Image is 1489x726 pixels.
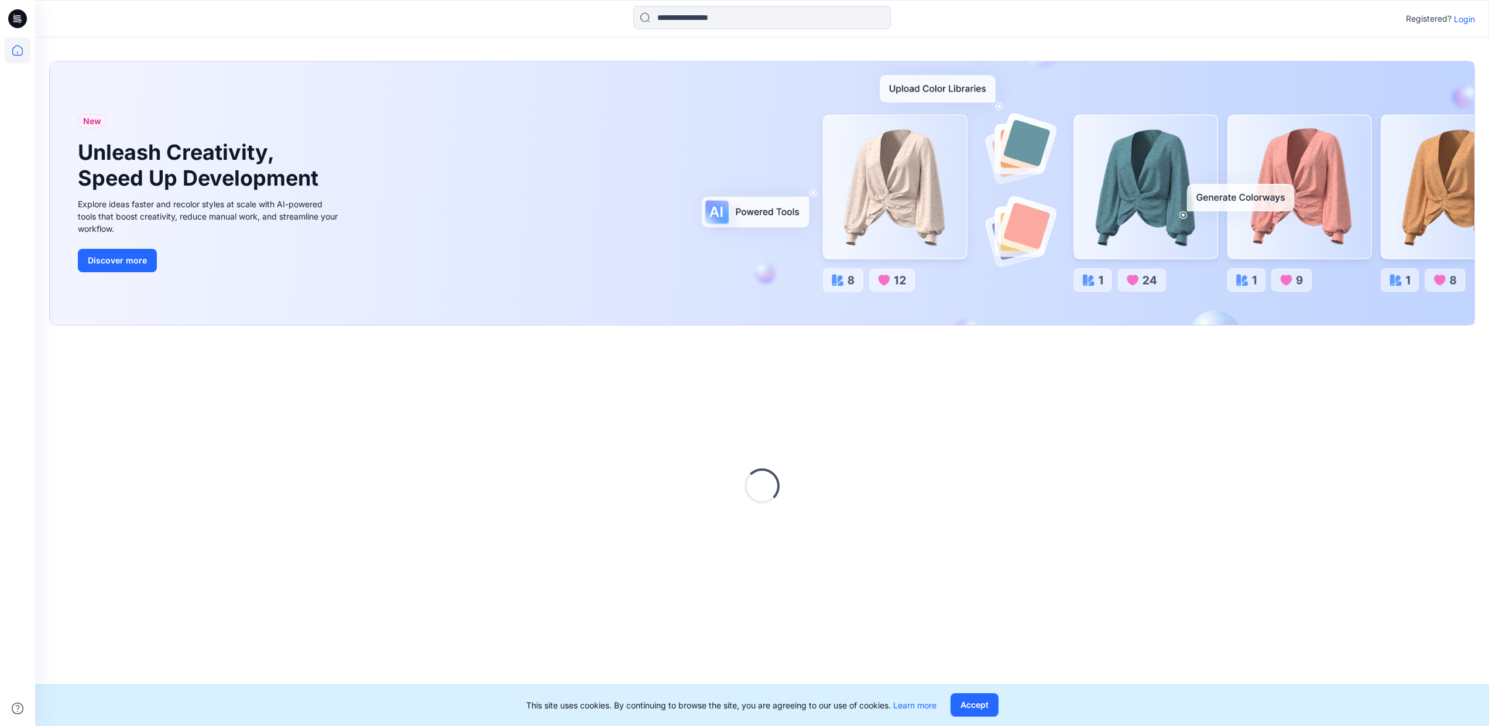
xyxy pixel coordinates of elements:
[1454,13,1475,25] p: Login
[526,699,936,711] p: This site uses cookies. By continuing to browse the site, you are agreeing to our use of cookies.
[1406,12,1452,26] p: Registered?
[78,249,341,272] a: Discover more
[78,140,324,190] h1: Unleash Creativity, Speed Up Development
[78,198,341,235] div: Explore ideas faster and recolor styles at scale with AI-powered tools that boost creativity, red...
[951,693,999,717] button: Accept
[893,700,936,710] a: Learn more
[83,114,101,128] span: New
[78,249,157,272] button: Discover more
